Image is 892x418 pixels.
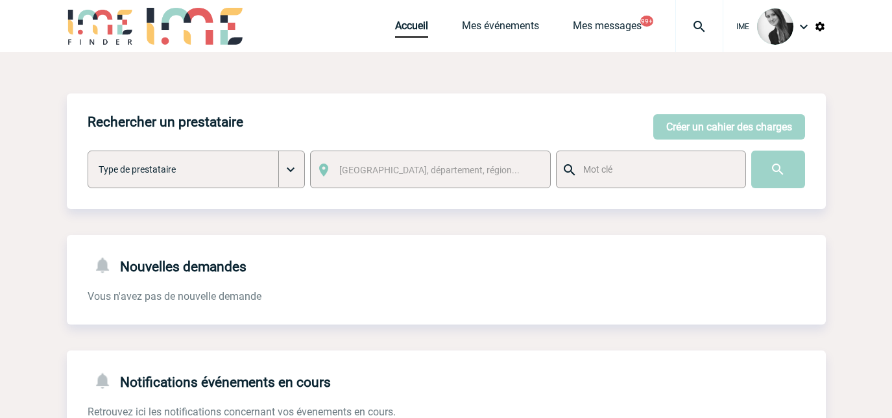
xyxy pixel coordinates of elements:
img: notifications-24-px-g.png [93,256,120,275]
span: Retrouvez ici les notifications concernant vos évenements en cours. [88,406,396,418]
a: Mes événements [462,19,539,38]
span: IME [736,22,749,31]
a: Mes messages [573,19,642,38]
a: Accueil [395,19,428,38]
img: notifications-24-px-g.png [93,371,120,390]
h4: Nouvelles demandes [88,256,247,275]
h4: Rechercher un prestataire [88,114,243,130]
input: Mot clé [580,161,734,178]
img: 101050-0.jpg [757,8,793,45]
h4: Notifications événements en cours [88,371,331,390]
span: [GEOGRAPHIC_DATA], département, région... [339,165,520,175]
button: 99+ [640,16,653,27]
span: Vous n'avez pas de nouvelle demande [88,290,261,302]
input: Submit [751,151,805,188]
img: IME-Finder [67,8,134,45]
